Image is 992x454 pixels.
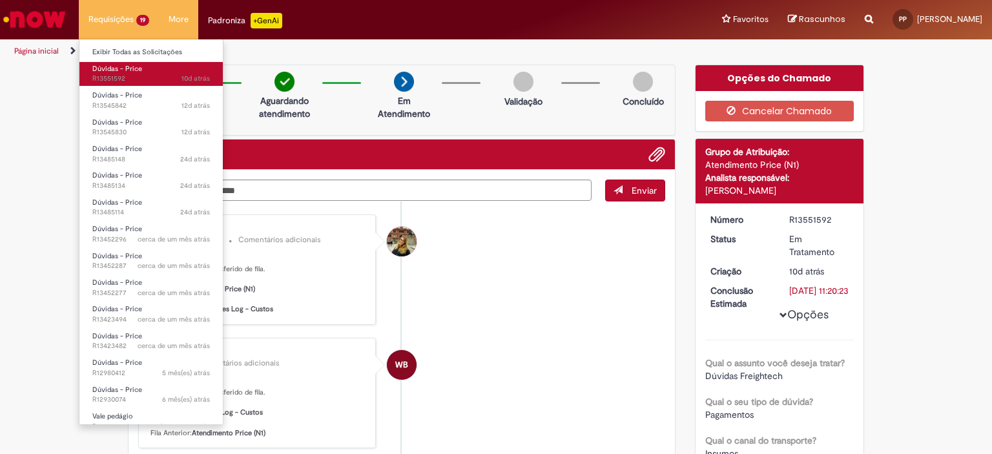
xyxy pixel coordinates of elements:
[88,13,134,26] span: Requisições
[79,142,223,166] a: Aberto R13485148 : Dúvidas - Price
[92,395,210,405] span: R12930074
[387,350,417,380] div: Wilson BerrowJunior
[92,144,142,154] span: Dúvidas - Price
[623,95,664,108] p: Concluído
[79,409,223,433] a: Aberto R11438864 : Vale pedágio
[192,428,265,438] b: Atendimento Price (N1)
[92,288,210,298] span: R13452277
[138,422,210,431] time: 30/04/2024 09:37:25
[150,225,366,232] div: [PERSON_NAME]
[92,90,142,100] span: Dúvidas - Price
[162,368,210,378] span: 5 mês(es) atrás
[92,368,210,378] span: R12980412
[789,265,849,278] div: 19/09/2025 16:20:19
[504,95,542,108] p: Validação
[150,348,366,356] div: Wilson BerrowJunior
[92,64,142,74] span: Dúvidas - Price
[705,101,854,121] button: Cancelar Chamado
[181,101,210,110] time: 18/09/2025 09:06:41
[253,94,316,120] p: Aguardando atendimento
[251,13,282,28] p: +GenAi
[79,88,223,112] a: Aberto R13545842 : Dúvidas - Price
[181,127,210,137] time: 18/09/2025 09:04:06
[92,101,210,111] span: R13545842
[701,213,780,226] dt: Número
[92,341,210,351] span: R13423482
[162,368,210,378] time: 25/04/2025 18:26:38
[92,331,142,341] span: Dúvidas - Price
[395,349,408,380] span: WB
[605,180,665,201] button: Enviar
[92,358,142,367] span: Dúvidas - Price
[138,341,210,351] span: cerca de um mês atrás
[705,435,816,446] b: Qual o canal do transporte?
[92,207,210,218] span: R13485114
[92,154,210,165] span: R13485148
[705,409,754,420] span: Pagamentos
[701,284,780,310] dt: Conclusão Estimada
[92,278,142,287] span: Dúvidas - Price
[208,13,282,28] div: Padroniza
[138,341,210,351] time: 18/08/2025 09:12:26
[162,395,210,404] time: 10/04/2025 17:08:32
[79,45,223,59] a: Exibir Todas as Solicitações
[394,72,414,92] img: arrow-next.png
[79,356,223,380] a: Aberto R12980412 : Dúvidas - Price
[138,288,210,298] span: cerca de um mês atrás
[92,181,210,191] span: R13485134
[789,213,849,226] div: R13551592
[180,207,210,217] time: 05/09/2025 14:21:14
[10,39,652,63] ul: Trilhas de página
[92,304,142,314] span: Dúvidas - Price
[789,284,849,297] div: [DATE] 11:20:23
[138,261,210,271] time: 27/08/2025 12:50:40
[79,276,223,300] a: Aberto R13452277 : Dúvidas - Price
[197,358,280,369] small: Comentários adicionais
[138,315,210,324] span: cerca de um mês atrás
[136,15,149,26] span: 19
[79,169,223,192] a: Aberto R13485134 : Dúvidas - Price
[138,422,210,431] span: cerca de um ano atrás
[79,116,223,139] a: Aberto R13545830 : Dúvidas - Price
[181,127,210,137] span: 12d atrás
[79,196,223,220] a: Aberto R13485114 : Dúvidas - Price
[701,232,780,245] dt: Status
[387,227,417,256] div: Sarah Pigosso Nogueira Masselani
[180,154,210,164] span: 24d atrás
[180,207,210,217] span: 24d atrás
[701,265,780,278] dt: Criação
[92,315,210,325] span: R13423494
[92,251,142,261] span: Dúvidas - Price
[696,65,864,91] div: Opções do Chamado
[789,265,824,277] time: 19/09/2025 16:20:19
[14,46,59,56] a: Página inicial
[192,304,273,314] b: Capabilities Log - Custos
[92,422,210,432] span: R11438864
[632,185,657,196] span: Enviar
[138,315,210,324] time: 18/08/2025 09:13:58
[705,370,783,382] span: Dúvidas Freightech
[705,158,854,171] div: Atendimento Price (N1)
[180,181,210,191] span: 24d atrás
[138,234,210,244] span: cerca de um mês atrás
[138,261,210,271] span: cerca de um mês atrás
[181,74,210,83] span: 10d atrás
[788,14,845,26] a: Rascunhos
[181,101,210,110] span: 12d atrás
[238,234,321,245] small: Comentários adicionais
[180,154,210,164] time: 05/09/2025 14:25:27
[79,222,223,246] a: Aberto R13452296 : Dúvidas - Price
[648,146,665,163] button: Adicionar anexos
[705,184,854,197] div: [PERSON_NAME]
[92,127,210,138] span: R13545830
[799,13,845,25] span: Rascunhos
[169,13,189,26] span: More
[79,329,223,353] a: Aberto R13423482 : Dúvidas - Price
[1,6,68,32] img: ServiceNow
[92,74,210,84] span: R13551592
[79,62,223,86] a: Aberto R13551592 : Dúvidas - Price
[138,180,592,201] textarea: Digite sua mensagem aqui...
[705,357,845,369] b: Qual o assunto você deseja tratar?
[92,234,210,245] span: R13452296
[705,145,854,158] div: Grupo de Atribuição:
